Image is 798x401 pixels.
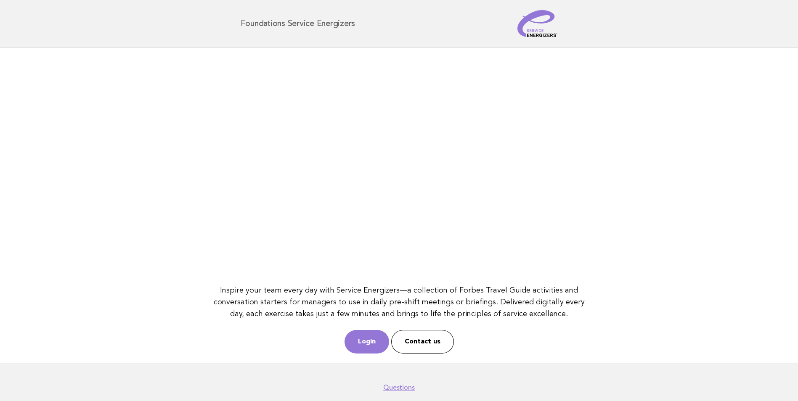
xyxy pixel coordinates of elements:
p: Inspire your team every day with Service Energizers—a collection of Forbes Travel Guide activitie... [209,285,589,320]
img: Service Energizers [517,10,558,37]
a: Questions [383,383,415,392]
h1: Foundations Service Energizers [241,19,355,28]
a: Contact us [391,330,454,354]
iframe: YouTube video player [209,58,589,271]
a: Login [345,330,389,354]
